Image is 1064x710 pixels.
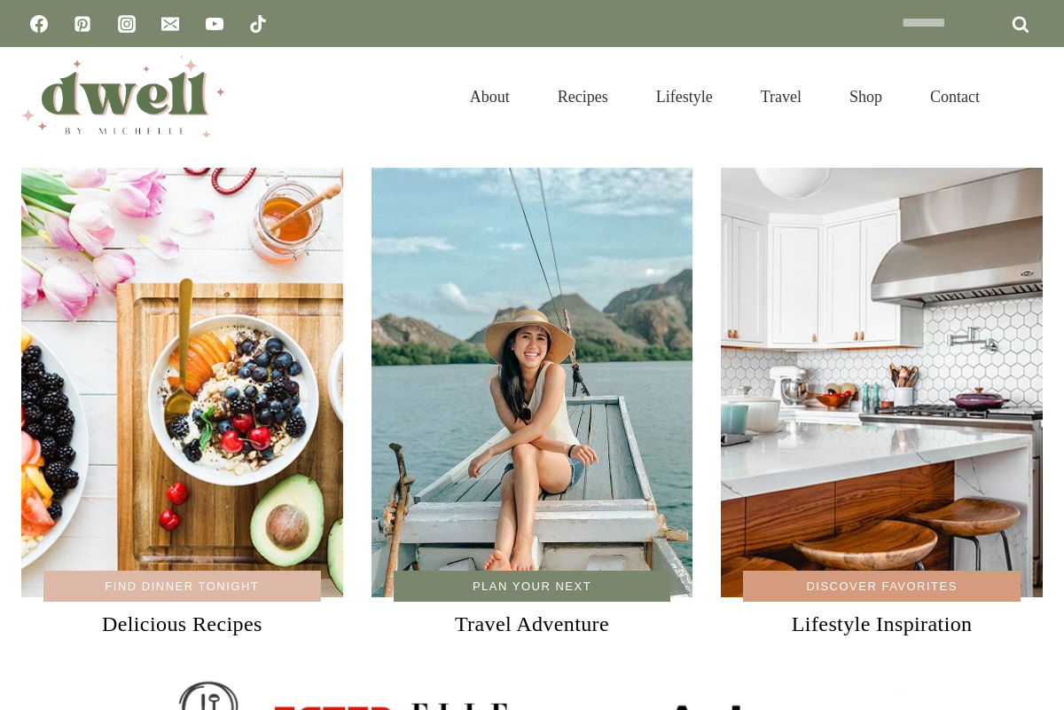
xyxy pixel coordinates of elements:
a: Email [153,6,188,42]
img: DWELL by michelle [21,56,225,138]
a: Shop [825,66,906,128]
button: View Search Form [1013,82,1043,112]
a: Recipes [534,66,632,128]
a: Lifestyle [632,66,737,128]
a: Pinterest [65,6,100,42]
a: Travel [737,66,825,128]
a: Facebook [21,6,57,42]
a: Instagram [109,6,145,42]
a: Contact [906,66,1004,128]
a: YouTube [197,6,232,42]
nav: Primary Navigation [446,66,1004,128]
a: TikTok [240,6,276,42]
a: About [446,66,534,128]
